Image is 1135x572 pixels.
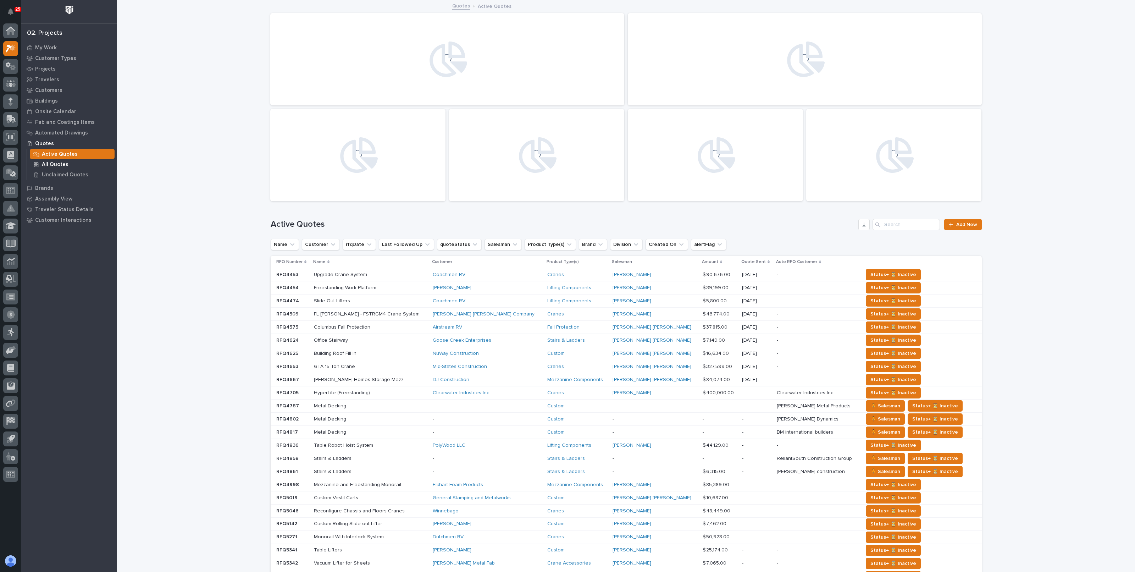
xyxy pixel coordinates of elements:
[870,310,916,318] span: Status→ ⏳ Inactive
[547,298,591,304] a: Lifting Components
[742,482,771,488] p: -
[870,520,916,528] span: Status→ ⏳ Inactive
[21,74,117,85] a: Travelers
[870,270,916,279] span: Status→ ⏳ Inactive
[866,308,921,320] button: Status→ ⏳ Inactive
[866,295,921,307] button: Status→ ⏳ Inactive
[433,272,465,278] a: Coachmen RV
[646,239,688,250] button: Created On
[547,469,585,475] a: Stairs & Ladders
[866,387,921,398] button: Status→ ⏳ Inactive
[379,239,434,250] button: Last Followed Up
[485,239,522,250] button: Salesman
[547,351,565,357] a: Custom
[271,491,982,504] tr: RFQ5019RFQ5019 Custom Vestil CartsCustom Vestil Carts General Stamping and Metalworks Custom [PER...
[777,533,780,540] p: -
[276,362,300,370] p: RFQ4653
[547,416,565,422] a: Custom
[343,239,376,250] button: rfqDate
[271,373,982,386] tr: RFQ4667RFQ4667 [PERSON_NAME] Homes Storage Mezz[PERSON_NAME] Homes Storage Mezz DJ Construction M...
[35,119,95,126] p: Fab and Coatings Items
[35,55,76,62] p: Customer Types
[433,456,542,462] p: -
[21,215,117,225] a: Customer Interactions
[742,298,771,304] p: [DATE]
[703,441,730,449] p: $ 44,129.00
[777,454,853,462] p: ReliantSouth Construction Group
[452,1,470,10] a: Quotes
[547,377,603,383] a: Mezzanine Components
[271,308,982,321] tr: RFQ4509RFQ4509 FL [PERSON_NAME] - FSTRGM4 Crane SystemFL [PERSON_NAME] - FSTRGM4 Crane System [PE...
[703,389,735,396] p: $ 400,000.00
[271,478,982,491] tr: RFQ4998RFQ4998 Mezzanine and Freestanding MonorailMezzanine and Freestanding Monorail Elkhart Foa...
[314,310,421,317] p: FL [PERSON_NAME] - FSTRGM4 Crane System
[866,505,921,517] button: Status→ ⏳ Inactive
[870,375,916,384] span: Status→ ⏳ Inactive
[866,269,921,280] button: Status→ ⏳ Inactive
[912,467,958,476] span: Status→ ⏳ Inactive
[703,467,727,475] p: $ 6,315.00
[777,507,780,514] p: -
[276,546,299,553] p: RFQ5341
[912,402,958,410] span: Status→ ⏳ Inactive
[866,466,905,477] button: 🧍 Salesman
[35,141,54,147] p: Quotes
[912,415,958,423] span: Status→ ⏳ Inactive
[703,297,728,304] p: $ 5,800.00
[433,377,469,383] a: DJ Construction
[742,508,771,514] p: -
[21,106,117,117] a: Onsite Calendar
[63,4,76,17] img: Workspace Logo
[314,349,358,357] p: Building Roof Fill In
[547,311,564,317] a: Cranes
[314,362,356,370] p: GTA 15 Ton Crane
[944,219,981,230] a: Add New
[271,504,982,517] tr: RFQ5046RFQ5046 Reconfigure Chassis and Floors CranesReconfigure Chassis and Floors Cranes Winneba...
[703,270,732,278] p: $ 90,676.00
[314,467,353,475] p: Stairs & Ladders
[613,377,691,383] a: [PERSON_NAME] [PERSON_NAME]
[613,272,651,278] a: [PERSON_NAME]
[21,53,117,64] a: Customer Types
[703,415,705,422] p: -
[613,337,691,343] a: [PERSON_NAME] [PERSON_NAME]
[777,336,780,343] p: -
[613,311,651,317] a: [PERSON_NAME]
[276,467,299,475] p: RFQ4861
[742,364,771,370] p: [DATE]
[314,415,348,422] p: Metal Decking
[433,403,542,409] p: -
[271,281,982,295] tr: RFQ4454RFQ4454 Freestanding Work PlatformFreestanding Work Platform [PERSON_NAME] Lifting Compone...
[866,413,905,425] button: 🧍 Salesman
[777,402,852,409] p: [PERSON_NAME] Metal Products
[777,270,780,278] p: -
[433,429,542,435] p: -
[314,389,371,396] p: HyperLite (Freestanding)
[276,494,299,501] p: RFQ5019
[870,507,916,515] span: Status→ ⏳ Inactive
[870,467,900,476] span: 🧍 Salesman
[777,428,835,435] p: BM international builders
[276,441,300,449] p: RFQ4836
[271,295,982,308] tr: RFQ4474RFQ4474 Slide Out LiftersSlide Out Lifters Coachmen RV Lifting Components [PERSON_NAME] $ ...
[547,403,565,409] a: Custom
[547,442,591,449] a: Lifting Components
[777,362,780,370] p: -
[271,426,982,439] tr: RFQ4817RFQ4817 Metal DeckingMetal Decking -Custom --- -BM international buildersBM international ...
[433,469,542,475] p: -
[703,546,729,553] p: $ 25,174.00
[21,95,117,106] a: Buildings
[314,375,405,383] p: [PERSON_NAME] Homes Storage Mezz
[742,285,771,291] p: [DATE]
[276,270,300,278] p: RFQ4453
[35,98,58,104] p: Buildings
[276,519,299,527] p: RFQ5142
[271,439,982,452] tr: RFQ4836RFQ4836 Table Robot Hoist SystemTable Robot Hoist System PolyWood LLC Lifting Components [...
[547,521,565,527] a: Custom
[866,321,921,333] button: Status→ ⏳ Inactive
[742,429,771,435] p: -
[703,349,730,357] p: $ 16,634.00
[21,85,117,95] a: Customers
[433,442,465,449] a: PolyWood LLC
[276,428,299,435] p: RFQ4817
